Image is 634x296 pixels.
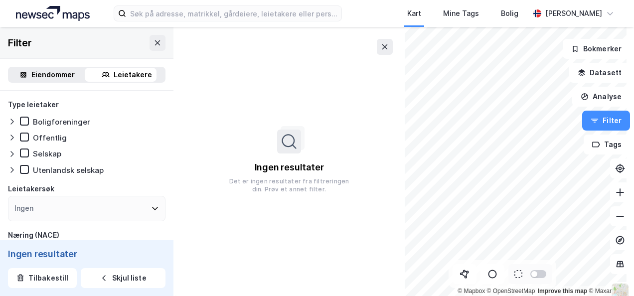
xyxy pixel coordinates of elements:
div: Selskap [33,149,61,158]
input: Søk på adresse, matrikkel, gårdeiere, leietakere eller personer [126,6,341,21]
button: Analyse [572,87,630,107]
div: Leietakere [114,69,152,81]
button: Skjul liste [81,268,165,288]
div: Offentlig [33,133,67,143]
div: Eiendommer [31,69,75,81]
div: Bolig [501,7,518,19]
button: Bokmerker [563,39,630,59]
div: Det er ingen resultater fra filtreringen din. Prøv et annet filter. [225,177,353,193]
a: Mapbox [458,288,485,295]
button: Tilbakestill [8,268,77,288]
a: OpenStreetMap [487,288,535,295]
div: Utenlandsk selskap [33,165,104,175]
img: logo.a4113a55bc3d86da70a041830d287a7e.svg [16,6,90,21]
button: Tags [584,135,630,154]
div: Leietakersøk [8,183,54,195]
div: [PERSON_NAME] [545,7,602,19]
button: Datasett [569,63,630,83]
button: Filter [582,111,630,131]
div: Filter [8,35,32,51]
div: Type leietaker [8,99,59,111]
a: Improve this map [538,288,587,295]
div: Ingen resultater [8,248,165,260]
div: Boligforeninger [33,117,90,127]
div: Kontrollprogram for chat [584,248,634,296]
div: Ingen resultater [255,161,324,173]
iframe: Chat Widget [584,248,634,296]
div: Ingen [14,202,33,214]
div: Kart [407,7,421,19]
div: Mine Tags [443,7,479,19]
div: Næring (NACE) [8,229,59,241]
